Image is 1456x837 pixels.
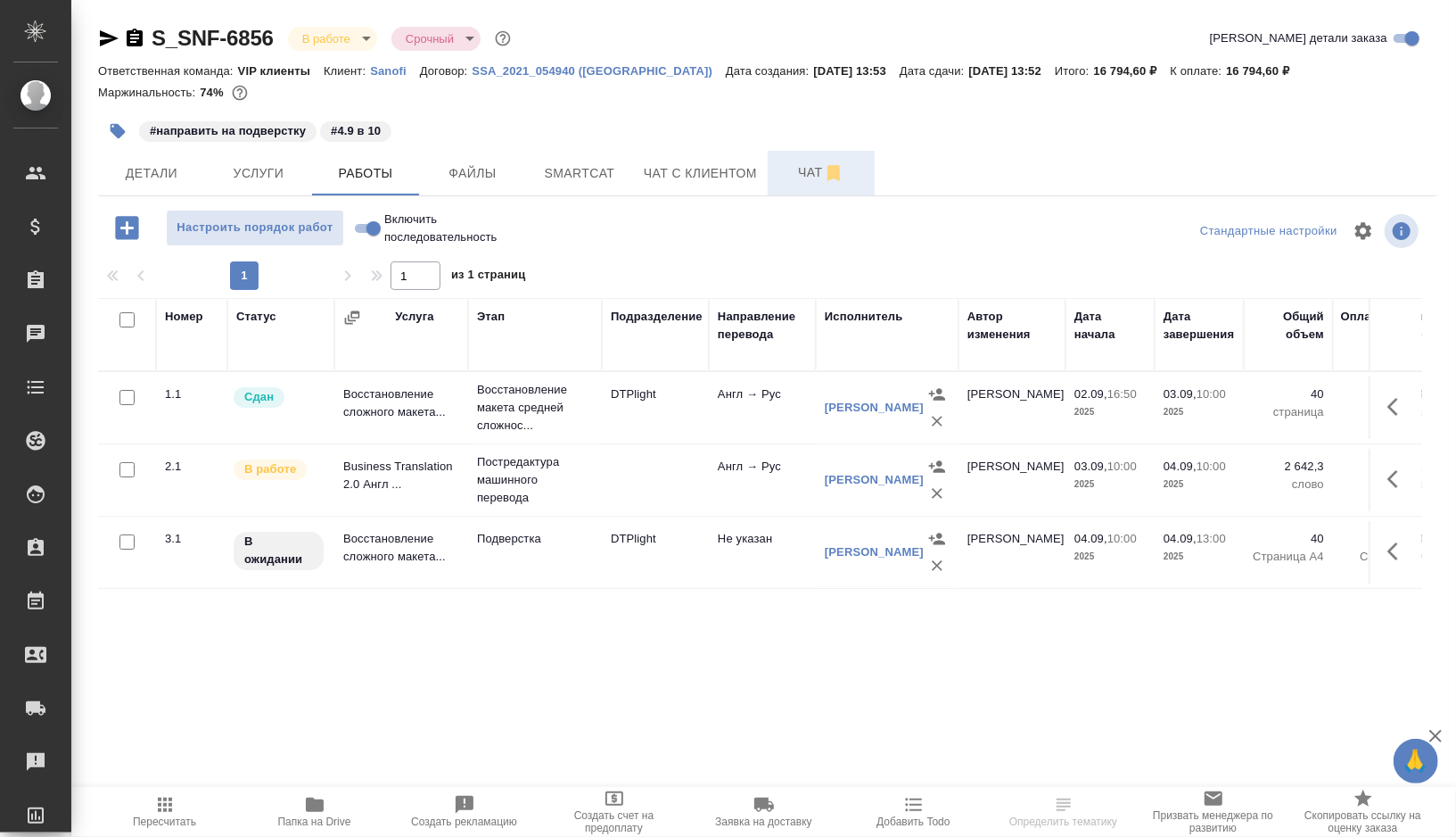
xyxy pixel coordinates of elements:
[1164,308,1235,344] div: Дата завершения
[825,545,924,559] a: [PERSON_NAME]
[472,64,726,78] p: SSA_2021_054940 ([GEOGRAPHIC_DATA])
[400,31,459,46] button: Срочный
[823,162,844,184] svg: Отписаться
[989,787,1139,837] button: Определить тематику
[1342,210,1385,253] span: Настроить таблицу
[550,809,679,834] span: Создать счет на предоплату
[924,408,950,435] button: Удалить
[709,521,816,584] td: Не указан
[726,64,813,78] p: Дата создания:
[1074,403,1146,421] p: 2025
[1253,548,1324,566] p: Страница А4
[384,211,523,246] span: Включить последовательность
[150,122,306,140] p: #направить на подверстку
[318,122,393,137] span: 4.9 в 10
[1196,218,1342,245] div: split button
[370,64,420,78] p: Sanofi
[1164,476,1235,493] p: 2025
[778,162,864,184] span: Чат
[644,162,757,185] span: Чат с клиентом
[924,381,950,408] button: Назначить
[124,28,145,49] button: Скопировать ссылку
[1094,64,1171,78] p: 16 794,60 ₽
[240,787,390,837] button: Папка на Drive
[1253,403,1324,421] p: страница
[1149,809,1278,834] span: Призвать менеджера по развитию
[1401,742,1431,780] span: 🙏
[244,460,296,478] p: В работе
[343,309,361,327] button: Сгруппировать
[709,377,816,439] td: Англ → Рус
[1074,548,1146,566] p: 2025
[324,64,370,78] p: Клиент:
[1342,548,1431,566] p: Страница А4
[1009,816,1117,828] span: Определить тематику
[137,122,318,137] span: направить на подверстку
[1107,460,1137,473] p: 10:00
[1342,385,1431,403] p: 40
[839,787,989,837] button: Добавить Todo
[228,81,251,104] button: 3605.22 RUB;
[370,62,420,78] a: Sanofi
[1107,532,1137,545] p: 10:00
[477,453,593,507] p: Постредактура машинного перевода
[420,64,473,78] p: Договор:
[165,458,218,476] div: 2.1
[477,381,593,435] p: Восстановление макета средней сложнос...
[334,521,468,584] td: Восстановление сложного макета...
[278,816,351,828] span: Папка на Drive
[98,86,200,99] p: Маржинальность:
[602,521,709,584] td: DTPlight
[611,308,703,326] div: Подразделение
[1226,64,1303,78] p: 16 794,60 ₽
[334,377,468,439] td: Восстановление сложного макета...
[924,526,950,552] button: Назначить
[166,210,344,246] button: Настроить порядок работ
[236,308,276,326] div: Статус
[924,453,950,480] button: Назначить
[238,64,324,78] p: VIP клиенты
[430,162,515,185] span: Файлы
[297,31,356,46] button: В работе
[1074,387,1107,401] p: 02.09,
[1253,458,1324,476] p: 2 642,3
[477,530,593,548] p: Подверстка
[1074,532,1107,545] p: 04.09,
[491,27,514,50] button: Доп статусы указывают на важность/срочность заказа
[1342,476,1431,493] p: слово
[825,308,903,326] div: Исполнитель
[451,264,526,290] span: из 1 страниц
[924,552,950,579] button: Удалить
[958,449,1065,511] td: [PERSON_NAME]
[411,816,517,828] span: Создать рекламацию
[1197,387,1226,401] p: 10:00
[715,816,811,828] span: Заявка на доставку
[98,28,119,49] button: Скопировать ссылку для ЯМессенджера
[165,308,203,326] div: Номер
[288,27,377,51] div: В работе
[1377,385,1419,428] button: Здесь прячутся важные кнопки
[1394,739,1438,783] button: 🙏
[1253,385,1324,403] p: 40
[1107,387,1137,401] p: 16:50
[1377,458,1419,501] button: Здесь прячутся важные кнопки
[133,816,196,828] span: Пересчитать
[825,473,924,486] a: [PERSON_NAME]
[1288,787,1438,837] button: Скопировать ссылку на оценку заказа
[165,385,218,403] div: 1.1
[1197,532,1226,545] p: 13:00
[1342,403,1431,421] p: страница
[718,308,807,344] div: Направление перевода
[1385,214,1422,248] span: Посмотреть информацию
[689,787,839,837] button: Заявка на доставку
[244,533,313,568] p: В ожидании
[391,27,481,51] div: В работе
[924,480,950,507] button: Удалить
[958,521,1065,584] td: [PERSON_NAME]
[602,377,709,439] td: DTPlight
[323,162,408,185] span: Работы
[331,122,381,140] p: #4.9 в 10
[900,64,968,78] p: Дата сдачи:
[1074,476,1146,493] p: 2025
[1164,460,1197,473] p: 04.09,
